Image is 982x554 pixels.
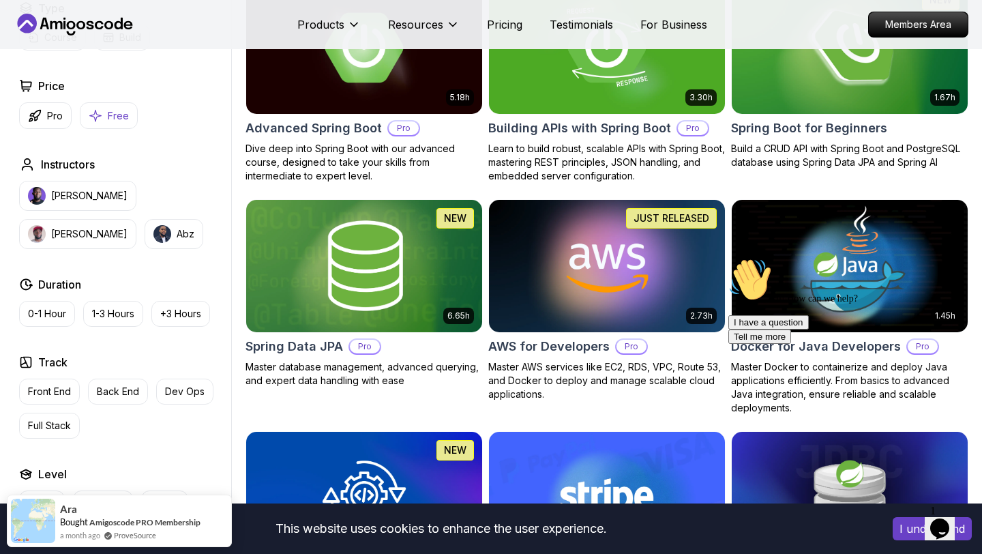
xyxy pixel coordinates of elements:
p: [PERSON_NAME] [51,227,128,241]
button: Front End [19,379,80,405]
p: Front End [28,385,71,398]
button: Back End [88,379,148,405]
p: Pro [350,340,380,353]
span: Bought [60,516,88,527]
button: Mid-level [73,491,133,516]
p: Master database management, advanced querying, and expert data handling with ease [245,360,483,388]
button: Products [297,16,361,44]
p: 1.67h [934,92,955,103]
h2: Building APIs with Spring Boot [488,119,671,138]
iframe: chat widget [723,252,968,493]
h2: Spring Data JPA [245,337,343,356]
button: +3 Hours [151,301,210,327]
p: Members Area [869,12,968,37]
img: :wave: [5,5,49,49]
p: 6.65h [447,310,470,321]
p: 0-1 Hour [28,307,66,321]
p: NEW [444,212,466,225]
a: Pricing [487,16,522,33]
button: Resources [388,16,460,44]
p: Pro [616,340,646,353]
h2: Track [38,354,68,370]
h2: Duration [38,276,81,293]
button: 0-1 Hour [19,301,75,327]
p: Full Stack [28,419,71,433]
a: Testimonials [550,16,613,33]
span: Hi! How can we help? [5,41,135,51]
button: Dev Ops [156,379,213,405]
button: Tell me more [5,77,68,91]
span: a month ago [60,529,100,541]
p: Free [108,109,129,123]
p: Pro [678,121,708,135]
h2: AWS for Developers [488,337,610,356]
a: ProveSource [114,529,156,541]
img: instructor img [153,225,171,243]
h2: Spring Boot for Beginners [731,119,887,138]
p: Resources [388,16,443,33]
div: 👋Hi! How can we help?I have a questionTell me more [5,5,251,91]
button: Pro [19,102,72,129]
p: 2.73h [690,310,713,321]
span: Ara [60,504,77,515]
a: Spring Data JPA card6.65hNEWSpring Data JPAProMaster database management, advanced querying, and ... [245,199,483,388]
p: Master AWS services like EC2, RDS, VPC, Route 53, and Docker to deploy and manage scalable cloud ... [488,360,726,401]
img: provesource social proof notification image [11,499,55,543]
button: Senior [141,491,188,516]
h2: Level [38,466,67,482]
p: 3.30h [689,92,713,103]
p: Build a CRUD API with Spring Boot and PostgreSQL database using Spring Data JPA and Spring AI [731,142,968,169]
p: JUST RELEASED [634,212,709,225]
p: Learn to build robust, scalable APIs with Spring Boot, mastering REST principles, JSON handling, ... [488,142,726,183]
a: Amigoscode PRO Membership [89,517,200,527]
p: Pro [389,121,419,135]
button: Accept cookies [893,517,972,540]
button: instructor img[PERSON_NAME] [19,181,136,211]
p: +3 Hours [160,307,201,321]
p: 5.18h [450,92,470,103]
p: NEW [444,443,466,457]
button: I have a question [5,63,86,77]
p: Dive deep into Spring Boot with our advanced course, designed to take your skills from intermedia... [245,142,483,183]
img: Docker for Java Developers card [732,200,968,332]
button: Junior [19,491,65,516]
img: instructor img [28,187,46,205]
h2: Instructors [41,156,95,173]
a: For Business [640,16,707,33]
iframe: chat widget [925,499,968,540]
a: Docker for Java Developers card1.45hDocker for Java DevelopersProMaster Docker to containerize an... [731,199,968,415]
p: 1-3 Hours [92,307,134,321]
div: This website uses cookies to enhance the user experience. [10,514,872,544]
button: instructor img[PERSON_NAME] [19,219,136,249]
a: AWS for Developers card2.73hJUST RELEASEDAWS for DevelopersProMaster AWS services like EC2, RDS, ... [488,199,726,401]
button: 1-3 Hours [83,301,143,327]
p: Pro [47,109,63,123]
p: Back End [97,385,139,398]
img: Spring Data JPA card [246,200,482,332]
p: [PERSON_NAME] [51,189,128,203]
h2: Advanced Spring Boot [245,119,382,138]
h2: Price [38,78,65,94]
button: Free [80,102,138,129]
button: instructor imgAbz [145,219,203,249]
p: Products [297,16,344,33]
img: AWS for Developers card [489,200,725,332]
p: Dev Ops [165,385,205,398]
a: Members Area [868,12,968,38]
p: Abz [177,227,194,241]
img: instructor img [28,225,46,243]
button: Full Stack [19,413,80,439]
